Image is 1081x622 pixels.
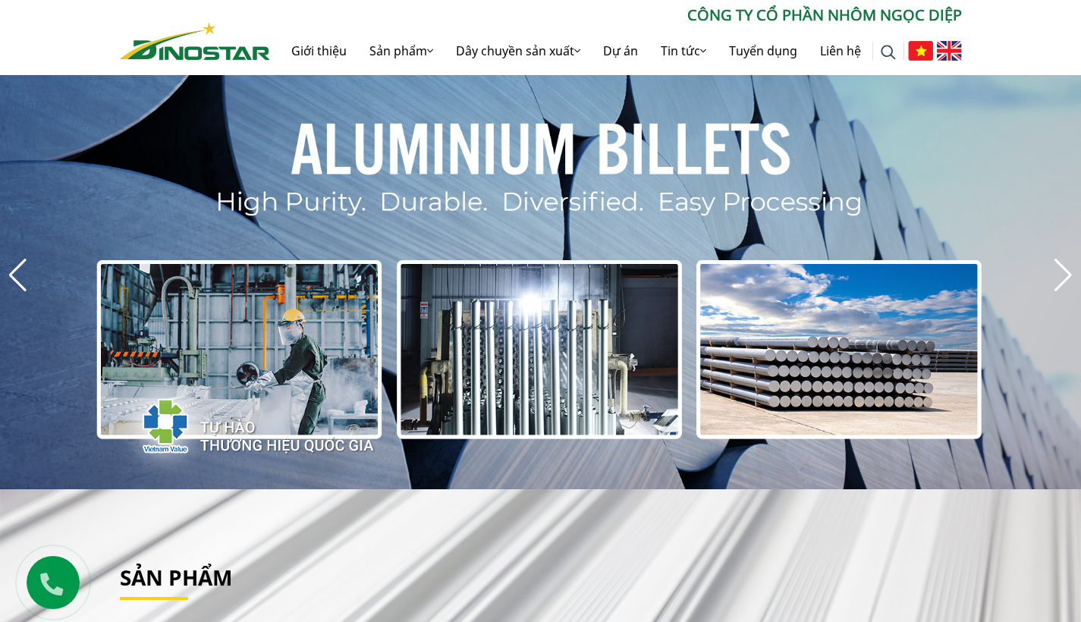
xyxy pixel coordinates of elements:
[280,27,358,75] a: Giới thiệu
[120,563,232,592] a: Sản phẩm
[908,41,933,61] img: Tiếng Việt
[809,27,872,75] a: Liên hệ
[937,41,962,61] img: English
[881,45,896,60] img: search
[358,27,445,75] a: Sản phẩm
[8,259,28,292] div: Previous slide
[445,27,592,75] a: Dây chuyền sản xuất
[120,19,270,59] a: Nhôm Dinostar
[270,4,962,27] p: CÔNG TY CỔ PHẦN NHÔM NGỌC DIỆP
[592,27,649,75] a: Dự án
[97,371,376,474] img: thqg
[1053,259,1073,292] div: Next slide
[718,27,809,75] a: Tuyển dụng
[649,27,718,75] a: Tin tức
[120,22,270,60] img: Nhôm Dinostar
